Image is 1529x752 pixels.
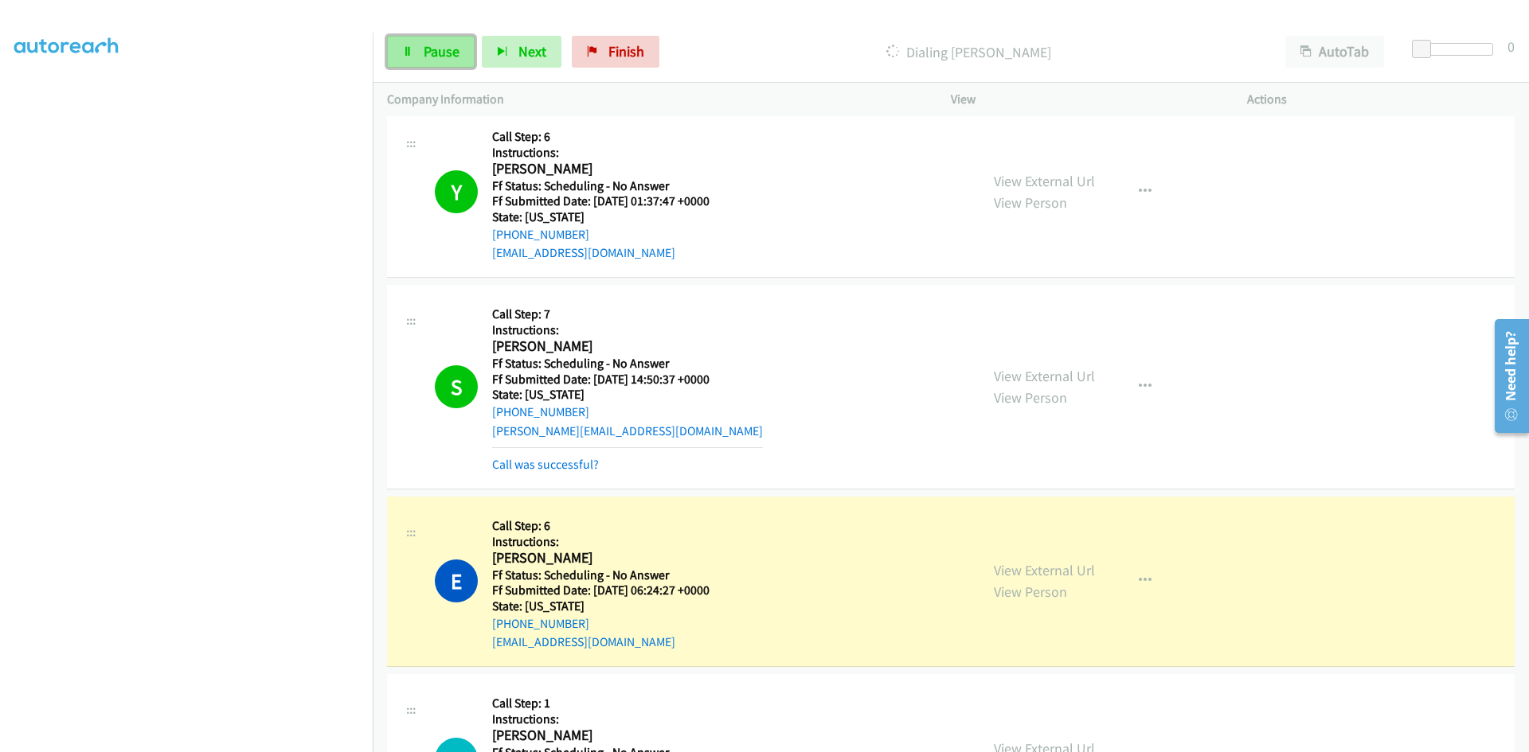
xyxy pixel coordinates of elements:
a: View Person [994,583,1067,601]
a: Call was successful? [492,457,599,472]
h2: [PERSON_NAME] [492,727,729,745]
h5: Call Step: 6 [492,518,729,534]
a: [PERSON_NAME][EMAIL_ADDRESS][DOMAIN_NAME] [492,423,763,438]
h1: S [435,365,478,408]
h5: Ff Status: Scheduling - No Answer [492,567,729,583]
a: Pause [387,36,475,68]
a: [EMAIL_ADDRESS][DOMAIN_NAME] [492,634,675,649]
a: View External Url [994,367,1095,385]
h5: Call Step: 7 [492,306,763,322]
h5: State: [US_STATE] [492,387,763,403]
h5: Ff Status: Scheduling - No Answer [492,178,729,194]
h5: Instructions: [492,534,729,550]
p: Company Information [387,90,922,109]
h5: Ff Submitted Date: [DATE] 06:24:27 +0000 [492,583,729,598]
p: Dialing [PERSON_NAME] [681,41,1257,63]
h5: State: [US_STATE] [492,209,729,225]
div: 0 [1507,36,1515,57]
span: Next [518,42,546,60]
a: [PHONE_NUMBER] [492,227,589,242]
a: View Person [994,193,1067,212]
a: [PHONE_NUMBER] [492,616,589,631]
h5: Call Step: 6 [492,129,729,145]
p: Actions [1247,90,1515,109]
a: View Person [994,388,1067,407]
a: View External Url [994,172,1095,190]
h5: Call Step: 1 [492,696,729,711]
span: Finish [608,42,644,60]
p: View [951,90,1218,109]
a: [EMAIL_ADDRESS][DOMAIN_NAME] [492,245,675,260]
button: AutoTab [1285,36,1384,68]
h5: Ff Status: Scheduling - No Answer [492,356,763,372]
h5: Ff Submitted Date: [DATE] 01:37:47 +0000 [492,193,729,209]
h5: State: [US_STATE] [492,598,729,614]
div: Delay between calls (in seconds) [1420,43,1493,56]
h2: [PERSON_NAME] [492,160,729,178]
h2: [PERSON_NAME] [492,549,729,567]
iframe: Resource Center [1483,313,1529,439]
h1: E [435,559,478,602]
h2: [PERSON_NAME] [492,337,729,356]
h5: Instructions: [492,322,763,338]
span: Pause [424,42,459,60]
h5: Ff Submitted Date: [DATE] 14:50:37 +0000 [492,372,763,388]
h1: Y [435,170,478,213]
a: [PHONE_NUMBER] [492,404,589,419]
a: Finish [572,36,659,68]
h5: Instructions: [492,145,729,161]
button: Next [482,36,561,68]
h5: Instructions: [492,711,729,727]
a: View External Url [994,561,1095,579]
